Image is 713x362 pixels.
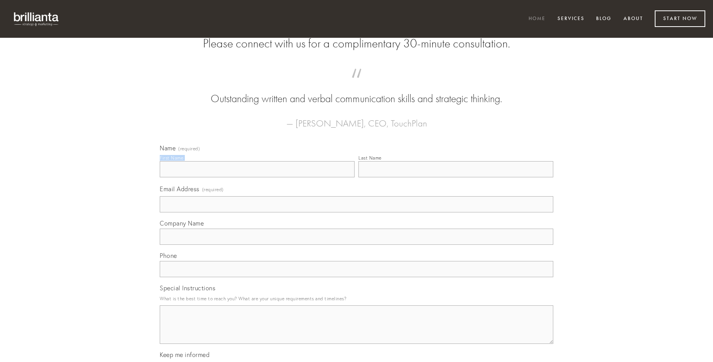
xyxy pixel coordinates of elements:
[160,144,176,152] span: Name
[202,184,224,195] span: (required)
[358,155,382,161] div: Last Name
[8,8,66,30] img: brillianta - research, strategy, marketing
[160,219,204,227] span: Company Name
[524,13,551,25] a: Home
[178,146,200,151] span: (required)
[160,293,553,304] p: What is the best time to reach you? What are your unique requirements and timelines?
[160,185,199,193] span: Email Address
[160,155,183,161] div: First Name
[655,10,705,27] a: Start Now
[160,284,215,292] span: Special Instructions
[172,106,541,131] figcaption: — [PERSON_NAME], CEO, TouchPlan
[591,13,617,25] a: Blog
[172,76,541,91] span: “
[172,76,541,106] blockquote: Outstanding written and verbal communication skills and strategic thinking.
[618,13,648,25] a: About
[160,36,553,51] h2: Please connect with us for a complimentary 30-minute consultation.
[160,252,177,259] span: Phone
[160,351,210,359] span: Keep me informed
[552,13,590,25] a: Services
